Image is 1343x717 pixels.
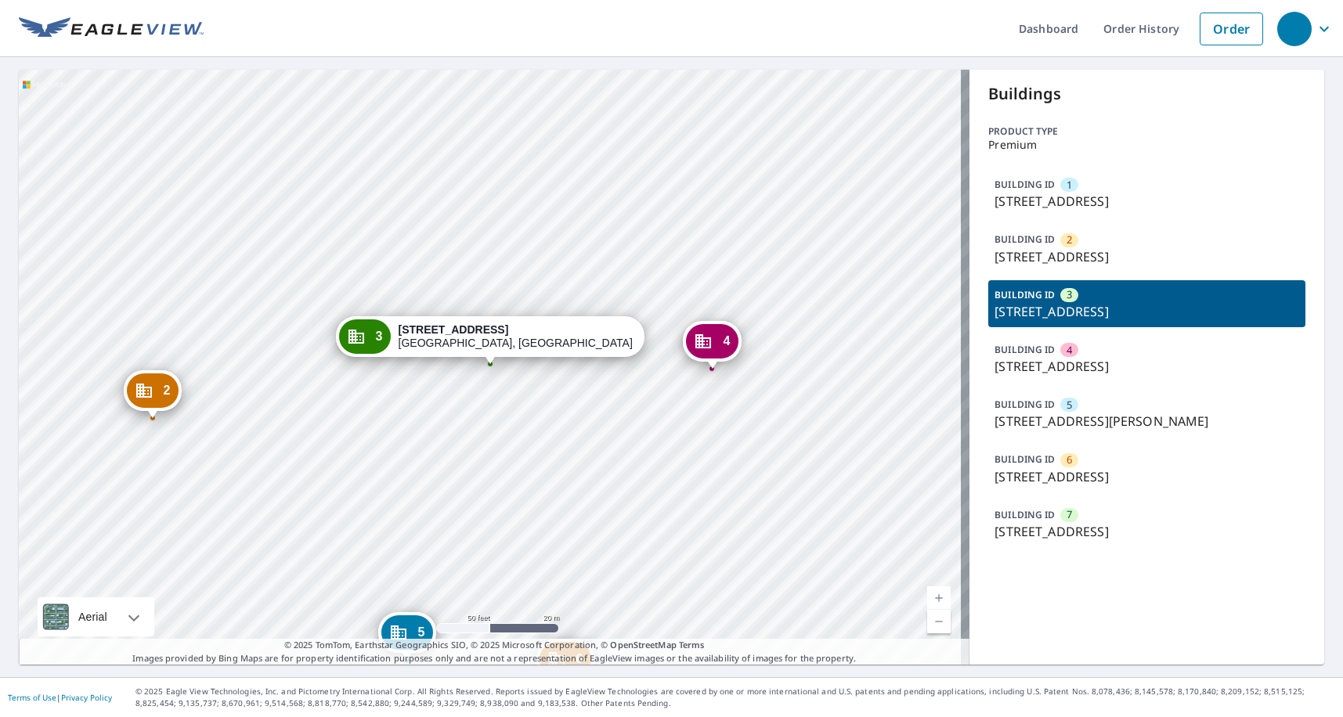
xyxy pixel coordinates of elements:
[1067,178,1072,193] span: 1
[995,178,1055,191] p: BUILDING ID
[61,692,112,703] a: Privacy Policy
[163,384,170,396] span: 2
[135,686,1335,709] p: © 2025 Eagle View Technologies, Inc. and Pictometry International Corp. All Rights Reserved. Repo...
[375,330,382,342] span: 3
[335,316,644,365] div: Dropped pin, building 3, Commercial property, 2215 Forest Hills Dr Harrisburg, PA 17112
[610,639,676,650] a: OpenStreetMap
[417,626,424,638] span: 5
[1200,13,1263,45] a: Order
[1067,232,1072,247] span: 2
[995,467,1299,486] p: [STREET_ADDRESS]
[123,370,181,419] div: Dropped pin, building 2, Commercial property, 2217 Forest Hills Dr Harrisburg, PA 17112
[1067,452,1072,467] span: 6
[19,639,969,665] p: Images provided by Bing Maps are for property identification purposes only and are not a represen...
[38,597,154,636] div: Aerial
[8,692,56,703] a: Terms of Use
[399,323,634,350] div: [GEOGRAPHIC_DATA], [GEOGRAPHIC_DATA] 17112
[995,247,1299,266] p: [STREET_ADDRESS]
[377,612,435,661] div: Dropped pin, building 5, Commercial property, 9 Wood St Lower Paxton, PA 17112
[1067,507,1072,522] span: 7
[927,610,951,633] a: Current Level 19, Zoom Out
[74,597,112,636] div: Aerial
[995,452,1055,466] p: BUILDING ID
[1067,398,1072,413] span: 5
[1067,287,1072,302] span: 3
[995,508,1055,521] p: BUILDING ID
[1067,343,1072,358] span: 4
[988,82,1305,106] p: Buildings
[927,586,951,610] a: Current Level 19, Zoom In
[683,321,741,369] div: Dropped pin, building 4, Commercial property, 37 Wood St Harrisburg, PA 17112
[988,124,1305,139] p: Product type
[995,398,1055,411] p: BUILDING ID
[284,639,705,652] span: © 2025 TomTom, Earthstar Geographics SIO, © 2025 Microsoft Corporation, ©
[988,139,1305,151] p: Premium
[995,302,1299,321] p: [STREET_ADDRESS]
[723,335,730,347] span: 4
[995,412,1299,431] p: [STREET_ADDRESS][PERSON_NAME]
[399,323,509,336] strong: [STREET_ADDRESS]
[679,639,705,650] a: Terms
[995,522,1299,541] p: [STREET_ADDRESS]
[19,17,204,41] img: EV Logo
[995,343,1055,356] p: BUILDING ID
[995,192,1299,211] p: [STREET_ADDRESS]
[8,693,112,702] p: |
[995,288,1055,301] p: BUILDING ID
[995,357,1299,376] p: [STREET_ADDRESS]
[995,232,1055,246] p: BUILDING ID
